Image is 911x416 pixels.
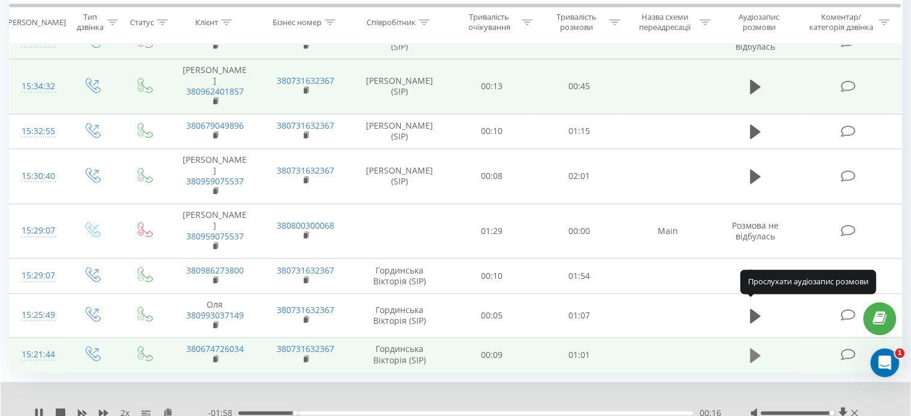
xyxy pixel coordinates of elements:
[449,338,535,372] td: 00:09
[170,148,260,204] td: [PERSON_NAME]
[277,343,334,354] a: 380731632367
[277,220,334,231] a: 380800300068
[806,13,876,33] div: Коментар/категорія дзвінка
[186,343,244,354] a: 380674726034
[22,264,53,287] div: 15:29:07
[277,265,334,276] a: 380731632367
[22,303,53,327] div: 15:25:49
[449,148,535,204] td: 00:08
[351,338,449,372] td: Гординська Вікторія (SIP)
[535,293,622,338] td: 01:07
[186,265,244,276] a: 380986273800
[895,348,904,358] span: 1
[351,114,449,148] td: [PERSON_NAME] (SIP)
[22,75,53,98] div: 15:34:32
[273,17,322,28] div: Бізнес номер
[449,204,535,259] td: 01:29
[277,120,334,131] a: 380731632367
[535,259,622,293] td: 01:54
[724,13,794,33] div: Аудіозапис розмови
[449,293,535,338] td: 00:05
[186,309,244,321] a: 380993037149
[535,114,622,148] td: 01:15
[351,148,449,204] td: [PERSON_NAME] (SIP)
[459,13,519,33] div: Тривалість очікування
[277,304,334,315] a: 380731632367
[195,17,218,28] div: Клієнт
[170,204,260,259] td: [PERSON_NAME]
[449,59,535,114] td: 00:13
[546,13,606,33] div: Тривалість розмови
[449,114,535,148] td: 00:10
[277,165,334,176] a: 380731632367
[186,86,244,97] a: 380962401857
[293,411,298,415] div: Accessibility label
[186,120,244,131] a: 380679049896
[5,17,66,28] div: [PERSON_NAME]
[732,220,779,242] span: Розмова не відбулась
[186,230,244,242] a: 380959075537
[449,259,535,293] td: 00:10
[351,59,449,114] td: [PERSON_NAME] (SIP)
[22,165,53,188] div: 15:30:40
[170,59,260,114] td: [PERSON_NAME]
[277,75,334,86] a: 380731632367
[170,293,260,338] td: Оля
[535,338,622,372] td: 01:01
[186,175,244,187] a: 380959075537
[75,13,104,33] div: Тип дзвінка
[351,259,449,293] td: Гординська Вікторія (SIP)
[829,411,834,415] div: Accessibility label
[535,148,622,204] td: 02:01
[634,13,697,33] div: Назва схеми переадресації
[22,343,53,366] div: 15:21:44
[870,348,899,377] iframe: Intercom live chat
[22,120,53,143] div: 15:32:55
[535,59,622,114] td: 00:45
[740,270,876,294] div: Прослухати аудіозапис розмови
[535,204,622,259] td: 00:00
[130,17,154,28] div: Статус
[622,204,713,259] td: Main
[22,219,53,242] div: 15:29:07
[367,17,416,28] div: Співробітник
[351,293,449,338] td: Гординська Вікторія (SIP)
